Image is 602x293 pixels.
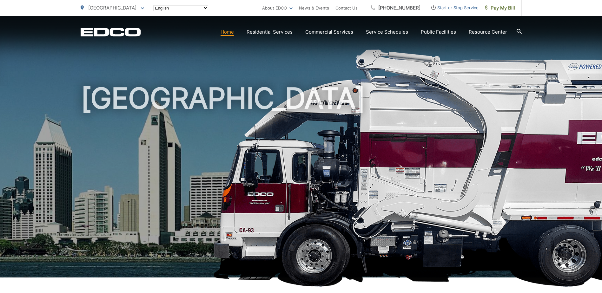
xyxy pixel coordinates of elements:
a: EDCD logo. Return to the homepage. [81,28,141,36]
span: Pay My Bill [485,4,515,12]
a: Public Facilities [421,28,456,36]
a: News & Events [299,4,329,12]
a: Residential Services [247,28,293,36]
a: About EDCO [262,4,293,12]
a: Resource Center [469,28,507,36]
h1: [GEOGRAPHIC_DATA] [81,82,522,283]
a: Commercial Services [305,28,353,36]
span: [GEOGRAPHIC_DATA] [88,5,136,11]
a: Service Schedules [366,28,408,36]
a: Contact Us [335,4,358,12]
select: Select a language [154,5,208,11]
a: Home [221,28,234,36]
